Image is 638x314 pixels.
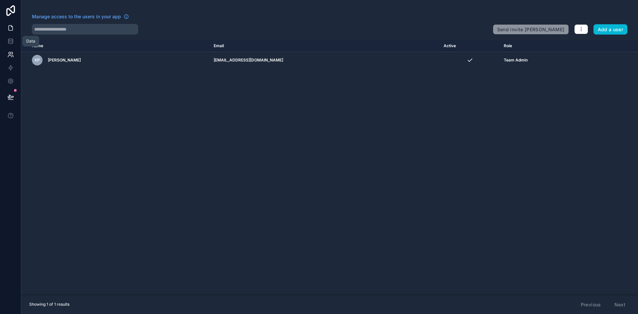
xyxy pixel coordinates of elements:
span: [PERSON_NAME] [48,57,81,63]
div: Data [26,39,35,44]
th: Email [210,40,440,52]
th: Name [21,40,210,52]
span: Showing 1 of 1 results [29,302,69,307]
td: [EMAIL_ADDRESS][DOMAIN_NAME] [210,52,440,68]
span: KP [35,57,40,63]
button: Add a user [593,24,628,35]
th: Role [500,40,594,52]
a: Manage access to the users in your app [32,13,129,20]
span: Manage access to the users in your app [32,13,121,20]
div: scrollable content [21,40,638,295]
th: Active [440,40,500,52]
span: Team Admin [504,57,528,63]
